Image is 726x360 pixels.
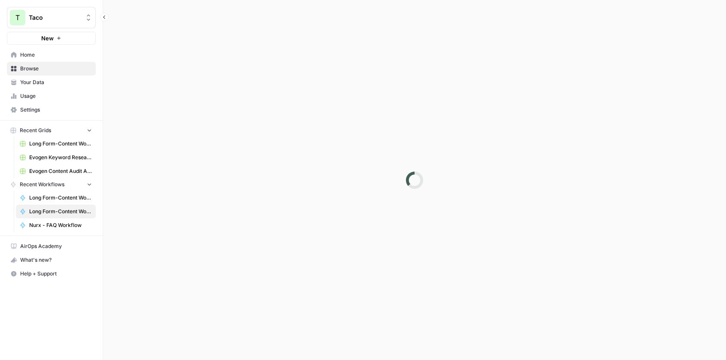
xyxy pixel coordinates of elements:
a: Your Data [7,76,96,89]
span: T [15,12,20,23]
button: New [7,32,96,45]
span: Evogen Keyword Research Agent Grid [29,154,92,161]
span: Evogen Content Audit Agent Grid [29,167,92,175]
span: Long Form-Content Workflow - All Clients (New) [29,208,92,215]
span: AirOps Academy [20,242,92,250]
span: Help + Support [20,270,92,278]
span: Recent Workflows [20,181,64,188]
button: Recent Workflows [7,178,96,191]
button: What's new? [7,253,96,267]
span: Home [20,51,92,59]
span: Long Form-Content Workflow - AI Clients (New) Grid [29,140,92,148]
span: Settings [20,106,92,114]
span: Browse [20,65,92,73]
span: New [41,34,54,42]
span: Your Data [20,79,92,86]
a: Usage [7,89,96,103]
span: Nurx - FAQ Workflow [29,221,92,229]
button: Workspace: Taco [7,7,96,28]
a: Home [7,48,96,62]
a: Evogen Content Audit Agent Grid [16,164,96,178]
span: Long Form-Content Workflow - AI Clients (New) [29,194,92,202]
a: Browse [7,62,96,76]
a: Long Form-Content Workflow - AI Clients (New) Grid [16,137,96,151]
a: Settings [7,103,96,117]
a: AirOps Academy [7,239,96,253]
button: Recent Grids [7,124,96,137]
a: Long Form-Content Workflow - All Clients (New) [16,205,96,218]
a: Long Form-Content Workflow - AI Clients (New) [16,191,96,205]
span: Usage [20,92,92,100]
span: Taco [29,13,81,22]
button: Help + Support [7,267,96,281]
a: Nurx - FAQ Workflow [16,218,96,232]
a: Evogen Keyword Research Agent Grid [16,151,96,164]
span: Recent Grids [20,127,51,134]
div: What's new? [7,254,95,266]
